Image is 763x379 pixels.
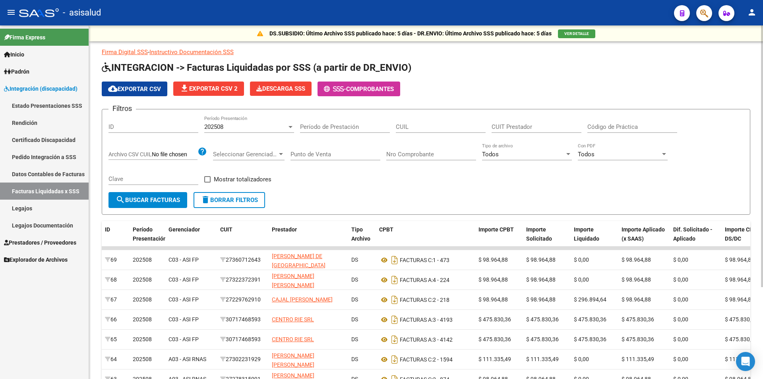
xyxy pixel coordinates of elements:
[4,255,68,264] span: Explorador de Archivos
[102,48,750,56] p: -
[116,195,125,204] mat-icon: search
[173,82,244,96] button: Exportar CSV 2
[389,274,400,286] i: Descargar documento
[526,316,559,323] span: $ 475.830,36
[558,29,595,38] button: VER DETALLE
[725,226,760,242] span: Importe CPBT DS/DC
[400,356,433,363] span: FACTURAS C:
[571,221,618,256] datatable-header-cell: Importe Liquidado
[574,356,589,362] span: $ 0,00
[622,296,651,303] span: $ 98.964,88
[201,196,258,204] span: Borrar Filtros
[324,86,346,93] span: -
[379,333,472,346] div: 3 - 4142
[217,221,269,256] datatable-header-cell: CUIT
[201,195,210,204] mat-icon: delete
[269,221,348,256] datatable-header-cell: Prestador
[220,295,265,304] div: 27229762910
[747,8,757,17] mat-icon: person
[4,50,24,59] span: Inicio
[105,275,126,284] div: 68
[379,353,472,366] div: 2 - 1594
[379,293,472,306] div: 2 - 218
[622,226,665,242] span: Importe Aplicado (x SAAS)
[526,257,556,263] span: $ 98.964,88
[478,296,508,303] span: $ 98.964,88
[622,316,654,323] span: $ 475.830,36
[272,336,314,342] span: CENTRO RIE SRL
[379,274,472,286] div: 4 - 224
[725,296,754,303] span: $ 98.964,88
[725,336,757,342] span: $ 475.830,36
[63,4,101,21] span: - asisalud
[133,276,152,283] span: 202508
[618,221,670,256] datatable-header-cell: Importe Aplicado (x SAAS)
[351,316,358,323] span: DS
[133,316,152,323] span: 202508
[673,276,688,283] span: $ 0,00
[389,254,400,266] i: Descargar documento
[116,196,180,204] span: Buscar Facturas
[214,175,271,184] span: Mostrar totalizadores
[180,84,189,93] mat-icon: file_download
[351,296,358,303] span: DS
[574,226,599,242] span: Importe Liquidado
[133,296,152,303] span: 202508
[168,257,199,263] span: C03 - ASI FP
[168,296,199,303] span: C03 - ASI FP
[220,335,265,344] div: 30717468593
[475,221,523,256] datatable-header-cell: Importe CPBT
[250,82,312,96] app-download-masive: Descarga masiva de comprobantes (adjuntos)
[198,147,207,156] mat-icon: help
[204,123,223,130] span: 202508
[102,62,411,73] span: INTEGRACION -> Facturas Liquidadas por SSS (a partir de DR_ENVIO)
[725,356,757,362] span: $ 111.335,49
[105,226,110,233] span: ID
[526,296,556,303] span: $ 98.964,88
[102,221,130,256] datatable-header-cell: ID
[478,276,508,283] span: $ 98.964,88
[4,67,29,76] span: Padrón
[526,336,559,342] span: $ 475.830,36
[102,49,148,56] a: Firma Digital SSS
[574,296,606,303] span: $ 296.894,64
[102,82,167,96] button: Exportar CSV
[351,356,358,362] span: DS
[478,336,511,342] span: $ 475.830,36
[108,84,118,93] mat-icon: cloud_download
[149,49,234,56] a: Instructivo Documentación SSS
[478,226,514,233] span: Importe CPBT
[622,276,651,283] span: $ 98.964,88
[168,356,206,362] span: A03 - ASI RNAS
[165,221,217,256] datatable-header-cell: Gerenciador
[673,226,713,242] span: Dif. Solicitado - Aplicado
[574,316,606,323] span: $ 475.830,36
[389,293,400,306] i: Descargar documento
[622,257,651,263] span: $ 98.964,88
[389,353,400,366] i: Descargar documento
[272,226,297,233] span: Prestador
[478,257,508,263] span: $ 98.964,88
[736,352,755,371] div: Open Intercom Messenger
[622,356,654,362] span: $ 111.335,49
[256,85,305,92] span: Descarga SSS
[670,221,722,256] datatable-header-cell: Dif. Solicitado - Aplicado
[400,297,433,303] span: FACTURAS C:
[220,275,265,284] div: 27322372391
[272,253,325,268] span: [PERSON_NAME] DE [GEOGRAPHIC_DATA]
[351,257,358,263] span: DS
[318,82,400,96] button: -Comprobantes
[673,316,688,323] span: $ 0,00
[379,313,472,326] div: 3 - 4193
[105,295,126,304] div: 67
[133,356,152,362] span: 202508
[376,221,475,256] datatable-header-cell: CPBT
[400,257,433,263] span: FACTURAS C:
[220,315,265,324] div: 30717468593
[400,277,433,283] span: FACTURAS A:
[108,151,152,157] span: Archivo CSV CUIL
[269,29,552,38] p: DS.SUBSIDIO: Último Archivo SSS publicado hace: 5 días - DR.ENVIO: Último Archivo SSS publicado h...
[673,356,688,362] span: $ 0,00
[4,238,76,247] span: Prestadores / Proveedores
[108,103,136,114] h3: Filtros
